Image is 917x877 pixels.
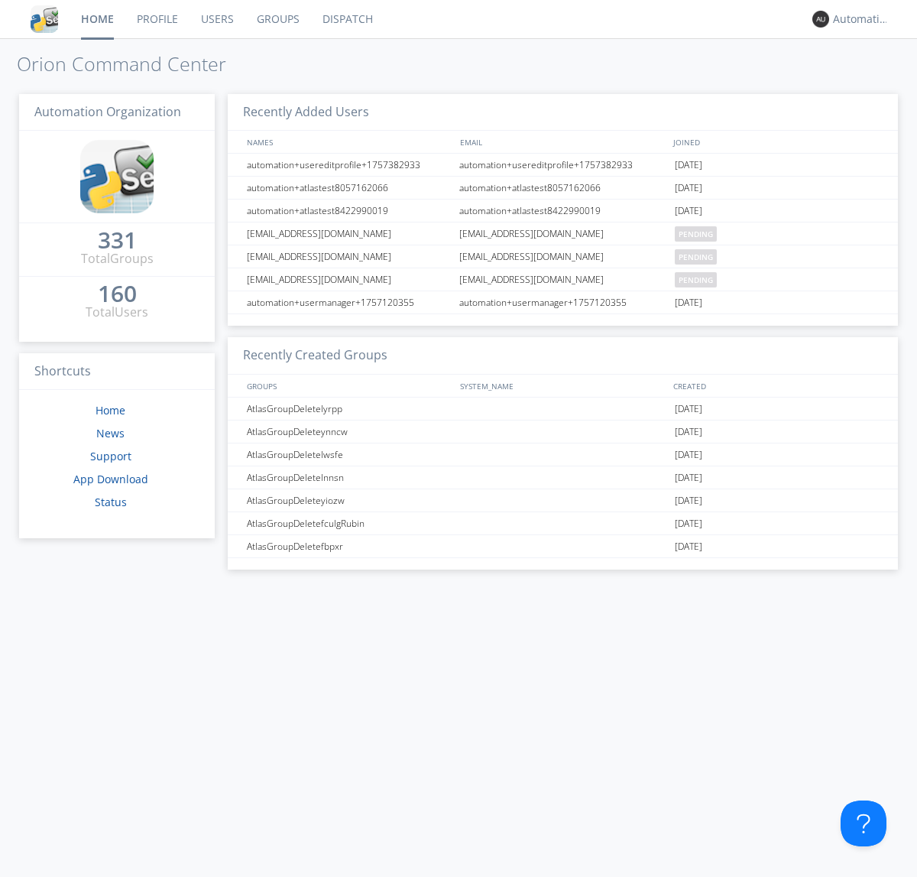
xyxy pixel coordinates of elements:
img: cddb5a64eb264b2086981ab96f4c1ba7 [31,5,58,33]
span: [DATE] [675,535,702,558]
div: EMAIL [456,131,669,153]
div: AtlasGroupDeleteyiozw [243,489,455,512]
span: [DATE] [675,443,702,466]
div: NAMES [243,131,452,153]
a: AtlasGroupDeletefculgRubin[DATE] [228,512,898,535]
div: automation+usereditprofile+1757382933 [455,154,671,176]
h3: Recently Created Groups [228,337,898,375]
span: pending [675,249,717,265]
a: AtlasGroupDeletelwsfe[DATE] [228,443,898,466]
div: SYSTEM_NAME [456,375,669,397]
a: [EMAIL_ADDRESS][DOMAIN_NAME][EMAIL_ADDRESS][DOMAIN_NAME]pending [228,222,898,245]
span: [DATE] [675,398,702,421]
img: 373638.png [812,11,829,28]
iframe: Toggle Customer Support [841,801,886,846]
span: [DATE] [675,291,702,314]
div: automation+atlastest8422990019 [455,200,671,222]
div: AtlasGroupDeletefbpxr [243,535,455,557]
img: cddb5a64eb264b2086981ab96f4c1ba7 [80,140,154,213]
a: AtlasGroupDeletelnnsn[DATE] [228,466,898,489]
span: Automation Organization [34,103,181,120]
h3: Recently Added Users [228,94,898,132]
div: 331 [98,232,137,248]
div: automation+usermanager+1757120355 [243,291,455,313]
span: [DATE] [675,489,702,512]
span: pending [675,226,717,242]
a: AtlasGroupDeleteyiozw[DATE] [228,489,898,512]
a: Home [96,403,125,417]
div: CREATED [669,375,883,397]
a: AtlasGroupDeleteynncw[DATE] [228,421,898,443]
div: automation+usermanager+1757120355 [455,291,671,313]
span: pending [675,272,717,287]
h3: Shortcuts [19,353,215,391]
div: [EMAIL_ADDRESS][DOMAIN_NAME] [455,268,671,291]
span: [DATE] [675,512,702,535]
a: Support [90,449,131,463]
div: Total Groups [81,250,154,268]
div: AtlasGroupDeletelwsfe [243,443,455,466]
div: [EMAIL_ADDRESS][DOMAIN_NAME] [455,222,671,245]
a: AtlasGroupDeletelyrpp[DATE] [228,398,898,421]
div: automation+atlastest8057162066 [243,177,455,199]
div: AtlasGroupDeletefculgRubin [243,512,455,534]
span: [DATE] [675,154,702,177]
div: [EMAIL_ADDRESS][DOMAIN_NAME] [243,245,455,268]
a: automation+atlastest8422990019automation+atlastest8422990019[DATE] [228,200,898,222]
div: Automation+atlas0027 [833,11,890,27]
div: GROUPS [243,375,452,397]
a: automation+usereditprofile+1757382933automation+usereditprofile+1757382933[DATE] [228,154,898,177]
div: automation+usereditprofile+1757382933 [243,154,455,176]
div: [EMAIL_ADDRESS][DOMAIN_NAME] [243,268,455,291]
a: [EMAIL_ADDRESS][DOMAIN_NAME][EMAIL_ADDRESS][DOMAIN_NAME]pending [228,268,898,291]
a: [EMAIL_ADDRESS][DOMAIN_NAME][EMAIL_ADDRESS][DOMAIN_NAME]pending [228,245,898,268]
a: News [96,426,125,440]
span: [DATE] [675,200,702,222]
a: AtlasGroupDeletefbpxr[DATE] [228,535,898,558]
div: AtlasGroupDeletelyrpp [243,398,455,420]
span: [DATE] [675,466,702,489]
a: 331 [98,232,137,250]
div: [EMAIL_ADDRESS][DOMAIN_NAME] [455,245,671,268]
div: automation+atlastest8422990019 [243,200,455,222]
div: [EMAIL_ADDRESS][DOMAIN_NAME] [243,222,455,245]
div: automation+atlastest8057162066 [455,177,671,199]
a: automation+usermanager+1757120355automation+usermanager+1757120355[DATE] [228,291,898,314]
a: Status [95,495,127,509]
div: AtlasGroupDeletelnnsn [243,466,455,489]
div: AtlasGroupDeleteynncw [243,421,455,443]
div: 160 [98,286,137,301]
a: 160 [98,286,137,304]
a: automation+atlastest8057162066automation+atlastest8057162066[DATE] [228,177,898,200]
div: JOINED [669,131,883,153]
div: Total Users [86,304,148,321]
a: App Download [73,472,148,486]
span: [DATE] [675,421,702,443]
span: [DATE] [675,177,702,200]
